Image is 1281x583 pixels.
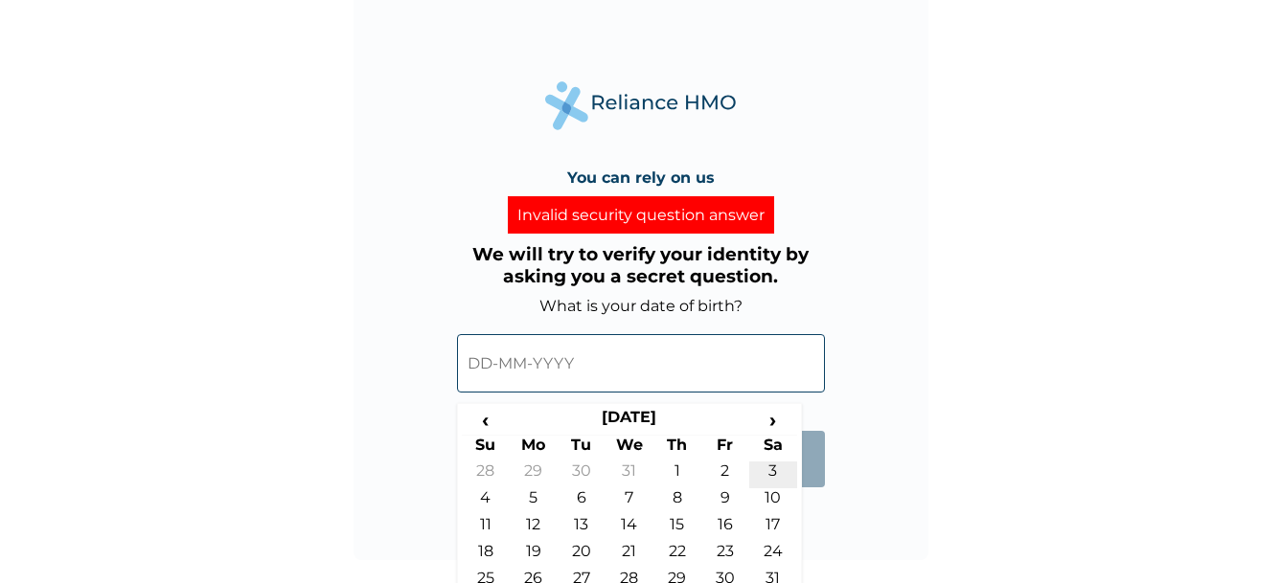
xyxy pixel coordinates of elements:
[462,515,510,542] td: 11
[749,542,797,569] td: 24
[606,542,653,569] td: 21
[701,435,749,461] th: Fr
[606,461,653,488] td: 31
[701,488,749,515] td: 9
[558,488,606,515] td: 6
[510,515,558,542] td: 12
[462,408,510,432] span: ‹
[606,515,653,542] td: 14
[462,542,510,569] td: 18
[701,461,749,488] td: 2
[558,542,606,569] td: 20
[457,243,825,287] h3: We will try to verify your identity by asking you a secret question.
[539,297,743,315] label: What is your date of birth?
[606,435,653,461] th: We
[508,196,774,234] div: Invalid security question answer
[462,435,510,461] th: Su
[653,435,701,461] th: Th
[749,435,797,461] th: Sa
[510,408,749,435] th: [DATE]
[606,488,653,515] td: 7
[558,461,606,488] td: 30
[653,515,701,542] td: 15
[701,542,749,569] td: 23
[749,408,797,432] span: ›
[457,334,825,392] input: DD-MM-YYYY
[510,542,558,569] td: 19
[749,461,797,488] td: 3
[462,488,510,515] td: 4
[558,435,606,461] th: Tu
[567,168,715,187] h4: You can rely on us
[653,542,701,569] td: 22
[749,515,797,542] td: 17
[510,461,558,488] td: 29
[653,461,701,488] td: 1
[558,515,606,542] td: 13
[545,81,737,130] img: Reliance Health's Logo
[462,461,510,488] td: 28
[701,515,749,542] td: 16
[510,488,558,515] td: 5
[749,488,797,515] td: 10
[653,488,701,515] td: 8
[510,435,558,461] th: Mo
